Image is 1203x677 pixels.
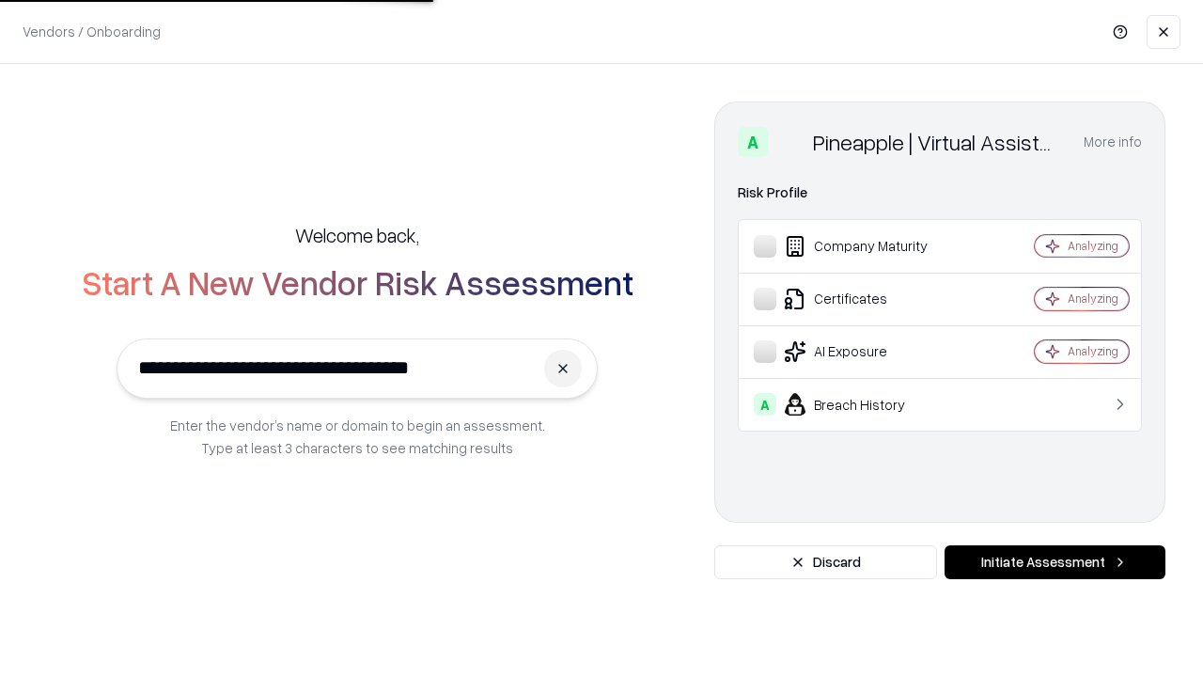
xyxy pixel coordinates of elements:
[754,288,978,310] div: Certificates
[754,393,978,416] div: Breach History
[1068,291,1118,307] div: Analyzing
[738,127,768,157] div: A
[23,22,161,41] p: Vendors / Onboarding
[170,414,545,459] p: Enter the vendor’s name or domain to begin an assessment. Type at least 3 characters to see match...
[775,127,805,157] img: Pineapple | Virtual Assistant Agency
[738,181,1142,204] div: Risk Profile
[754,393,776,416] div: A
[1084,125,1142,159] button: More info
[1068,238,1118,254] div: Analyzing
[754,235,978,258] div: Company Maturity
[714,545,937,579] button: Discard
[813,127,1061,157] div: Pineapple | Virtual Assistant Agency
[82,263,633,301] h2: Start A New Vendor Risk Assessment
[295,222,419,248] h5: Welcome back,
[1068,343,1118,359] div: Analyzing
[945,545,1165,579] button: Initiate Assessment
[754,340,978,363] div: AI Exposure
